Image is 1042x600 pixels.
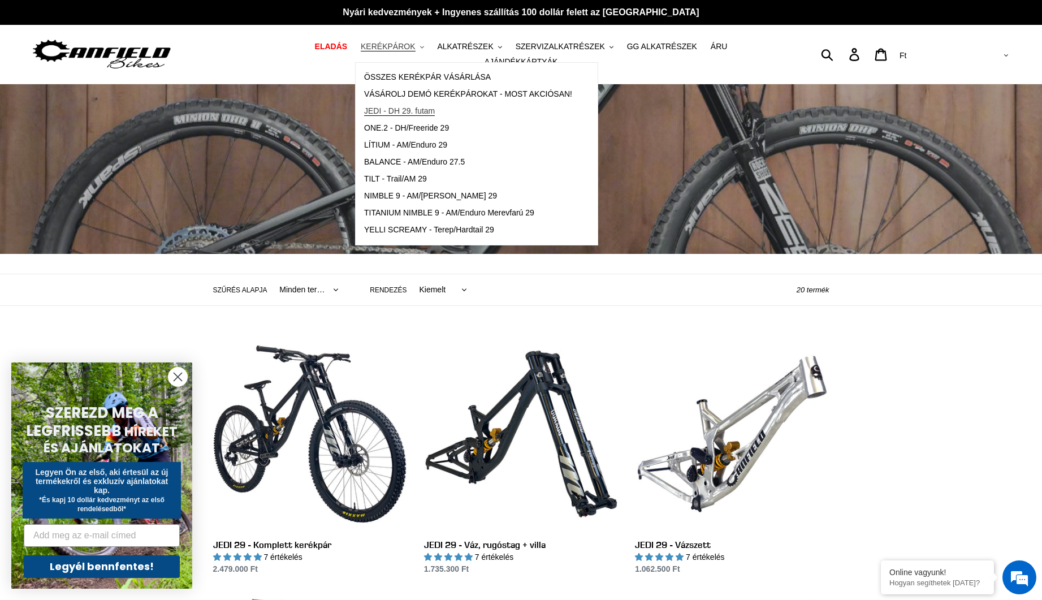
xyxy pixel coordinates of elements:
div: Chat with us now [76,63,207,78]
a: JEDI - DH 29. futam [356,103,581,120]
font: BALANCE - AM/Enduro 27.5 [364,157,465,166]
font: LÍTIUM - AM/Enduro 29 [364,140,447,149]
font: Online vagyunk! [889,568,946,577]
a: TILT - Trail/AM 29 [356,171,581,188]
font: TITANIUM NIMBLE 9 - AM/Enduro Merevfarú 29 [364,208,534,217]
input: Keresés [827,42,856,67]
font: Legyen Ön az első, aki értesül az új termékekről és exkluzív ajánlatokat kap. [36,468,168,495]
a: VÁSÁROLJ DEMÓ KERÉKPÁROKAT - MOST AKCIÓSAN! [356,86,581,103]
font: ONE.2 - DH/Freeride 29 [364,123,449,132]
font: ELADÁS [315,42,348,51]
font: ALKATRÉSZEK [437,42,493,51]
font: SZERVIZALKATRÉSZEK [516,42,605,51]
font: Szűrés alapja [213,286,267,294]
a: NIMBLE 9 - AM/[PERSON_NAME] 29 [356,188,581,205]
font: 20 termék [797,286,829,294]
font: NIMBLE 9 - AM/[PERSON_NAME] 29 [364,191,497,200]
a: YELLI SCREAMY - Terep/Hardtail 29 [356,222,581,239]
button: Párbeszédpanel bezárása [168,367,188,387]
font: ÖSSZES KERÉKPÁR VÁSÁRLÁSA [364,72,491,81]
a: ONE.2 - DH/Freeride 29 [356,120,581,137]
font: Nyári kedvezmények + Ingyenes szállítás 100 dollár felett az [GEOGRAPHIC_DATA] [343,7,699,17]
button: ALKATRÉSZEK [431,39,507,54]
p: Hogyan segíthetek ma? [889,579,985,587]
img: Canfield kerékpárok [31,37,172,72]
div: Minimize live chat window [185,6,213,33]
font: JEDI - DH 29. futam [364,106,435,115]
a: ELADÁS [309,39,353,54]
textarea: Type your message and hit 'Enter' [6,309,215,348]
input: Add meg az e-mail címed [24,524,180,547]
img: d_696896380_company_1647369064580_696896380 [36,57,64,85]
button: Legyél bennfentes! [24,555,180,578]
font: Hogyan segíthetek [DATE]? [889,579,980,587]
font: GG ALKATRÉSZEK [627,42,697,51]
font: HÍREKET ÉS AJÁNLATOKAT [44,422,178,457]
a: BALANCE - AM/Enduro 27.5 [356,154,581,171]
font: SZEREZD MEG A LEGFRISSEBB [26,403,158,441]
font: AJÁNDÉKKÁRTYÁK [485,57,558,66]
font: ÁRU [711,42,728,51]
a: LÍTIUM - AM/Enduro 29 [356,137,581,154]
a: ÁRU [705,39,733,54]
font: *És kapj 10 dollár kedvezményt az első rendelésedből* [39,496,164,513]
font: KERÉKPÁROK [361,42,415,51]
font: VÁSÁROLJ DEMÓ KERÉKPÁROKAT - MOST AKCIÓSAN! [364,89,572,98]
div: Online vagyunk! [889,568,985,577]
button: KERÉKPÁROK [355,39,429,54]
font: TILT - Trail/AM 29 [364,174,427,183]
font: Rendezés [370,286,407,294]
button: SZERVIZALKATRÉSZEK [510,39,619,54]
a: TITANIUM NIMBLE 9 - AM/Enduro Merevfarú 29 [356,205,581,222]
div: Navigation go back [12,62,29,79]
font: YELLI SCREAMY - Terep/Hardtail 29 [364,225,494,234]
font: Legyél bennfentes! [50,559,154,573]
a: ÖSSZES KERÉKPÁR VÁSÁRLÁSA [356,69,581,86]
a: AJÁNDÉKKÁRTYÁK [479,54,564,70]
a: GG ALKATRÉSZEK [621,39,703,54]
span: We're online! [66,143,156,257]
